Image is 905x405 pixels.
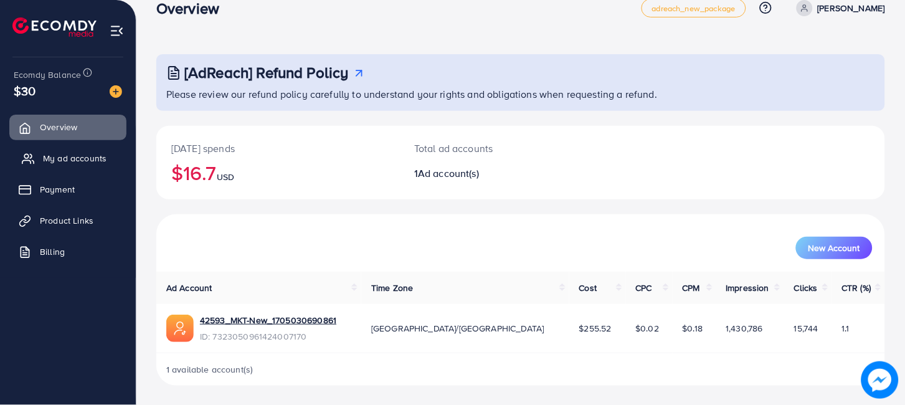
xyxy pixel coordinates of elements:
img: logo [12,17,97,37]
span: $255.52 [579,322,612,335]
span: Ad account(s) [418,166,479,180]
h3: [AdReach] Refund Policy [184,64,349,82]
img: ic-ads-acc.e4c84228.svg [166,315,194,342]
img: menu [110,24,124,38]
span: New Account [808,244,860,252]
span: adreach_new_package [652,4,736,12]
span: [GEOGRAPHIC_DATA]/[GEOGRAPHIC_DATA] [371,322,544,335]
span: Ecomdy Balance [14,69,81,81]
p: [PERSON_NAME] [818,1,885,16]
span: CTR (%) [842,282,871,294]
span: Product Links [40,214,93,227]
span: USD [217,171,234,183]
span: Cost [579,282,597,294]
a: My ad accounts [9,146,126,171]
span: CPC [636,282,652,294]
img: image [861,361,899,399]
h2: 1 [414,168,567,179]
span: ID: 7323050961424007170 [200,330,336,343]
a: 42593_MKT-New_1705030690861 [200,314,336,326]
p: Please review our refund policy carefully to understand your rights and obligations when requesti... [166,87,878,102]
a: Product Links [9,208,126,233]
span: Time Zone [371,282,413,294]
span: 1 available account(s) [166,363,253,376]
span: $30 [14,82,36,100]
button: New Account [796,237,873,259]
span: $0.18 [683,322,703,335]
span: Overview [40,121,77,133]
img: image [110,85,122,98]
span: 1.1 [842,322,850,335]
span: Impression [726,282,770,294]
span: CPM [683,282,700,294]
span: $0.02 [636,322,660,335]
a: Payment [9,177,126,202]
span: Billing [40,245,65,258]
p: [DATE] spends [171,141,384,156]
span: Ad Account [166,282,212,294]
p: Total ad accounts [414,141,567,156]
a: Overview [9,115,126,140]
span: My ad accounts [43,152,107,164]
span: Clicks [794,282,818,294]
h2: $16.7 [171,161,384,184]
span: 15,744 [794,322,818,335]
span: 1,430,786 [726,322,763,335]
span: Payment [40,183,75,196]
a: Billing [9,239,126,264]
